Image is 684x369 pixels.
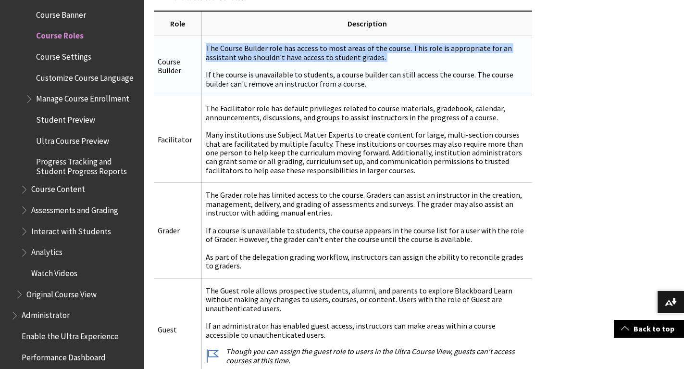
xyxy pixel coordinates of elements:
td: Grader [154,183,202,279]
span: Enable the Ultra Experience [22,328,119,341]
span: Manage Course Enrollment [36,91,129,104]
span: Progress Tracking and Student Progress Reports [36,153,137,176]
td: The Facilitator role has default privileges related to course materials, gradebook, calendar, ann... [202,96,532,183]
span: Course Roles [36,28,84,41]
span: Administrator [22,307,70,320]
span: Course Content [31,181,85,194]
span: Student Preview [36,112,95,125]
span: Course Settings [36,49,91,62]
span: Performance Dashboard [22,349,106,362]
a: Back to top [614,320,684,338]
span: Watch Videos [31,265,77,278]
td: The Grader role has limited access to the course. Graders can assist an instructor in the creatio... [202,183,532,279]
span: Ultra Course Preview [36,133,109,146]
p: Though you can assign the guest role to users in the Ultra Course View, guests can't access cours... [206,347,528,365]
th: Description [202,11,532,36]
span: Original Course View [26,286,97,299]
td: The Course Builder role has access to most areas of the course. This role is appropriate for an a... [202,36,532,96]
span: Customize Course Language [36,70,134,83]
span: Analytics [31,244,62,257]
td: Facilitator [154,96,202,183]
span: Assessments and Grading [31,202,118,215]
span: Course Banner [36,7,86,20]
th: Role [154,11,202,36]
td: Course Builder [154,36,202,96]
span: Interact with Students [31,223,111,236]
